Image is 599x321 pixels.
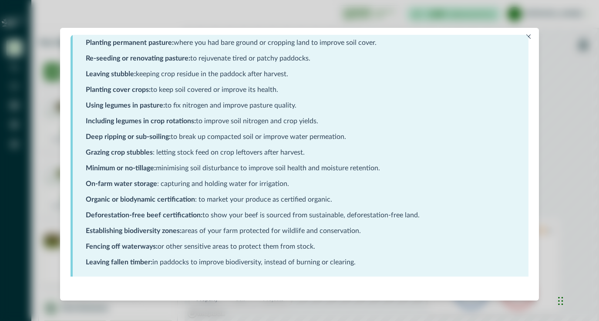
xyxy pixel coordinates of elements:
[86,133,171,140] strong: Deep ripping or sub-soiling:
[86,53,516,64] p: to rejuvenate tired or patchy paddocks.
[86,257,516,268] p: in paddocks to improve biodiversity, instead of burning or clearing.
[86,37,516,48] p: where you had bare ground or cropping land to improve soil cover.
[86,259,152,266] strong: Leaving fallen timber:
[86,225,516,237] p: areas of your farm protected for wildlife and conservation.
[86,84,516,95] p: to keep soil covered or improve its health.
[523,31,534,42] button: Close
[86,71,136,78] strong: Leaving stubble:
[86,243,158,250] strong: Fencing off waterways:
[86,115,516,127] p: to improve soil nitrogen and crop yields.
[86,55,190,62] strong: Re-seeding or renovating pasture:
[86,39,174,46] strong: Planting permanent pasture:
[86,209,516,221] p: to show your beef is sourced from sustainable, deforestation-free land.
[86,68,516,80] p: keeping crop residue in the paddock after harvest.
[86,100,516,111] p: to fix nitrogen and improve pasture quality.
[86,102,165,109] strong: Using legumes in pasture:
[86,194,516,205] p: : to market your produce as certified organic.
[86,118,196,125] strong: Including legumes in crop rotations:
[86,196,195,203] strong: Organic or biodynamic certification
[86,131,516,142] p: to break up compacted soil or improve water permeation.
[86,147,516,158] p: : letting stock feed on crop leftovers after harvest.
[86,227,182,234] strong: Establishing biodiversity zones:
[86,86,151,93] strong: Planting cover crops:
[86,165,156,172] strong: Minimum or no-tillage:
[86,212,202,219] strong: Deforestation-free beef certification:
[86,178,516,189] p: : capturing and holding water for irrigation.
[86,162,516,174] p: minimising soil disturbance to improve soil health and moisture retention.
[86,241,516,252] p: or other sensitive areas to protect them from stock.
[558,288,563,314] div: Drag
[86,180,157,187] strong: On-farm water storage
[555,279,599,321] iframe: Chat Widget
[86,149,153,156] strong: Grazing crop stubbles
